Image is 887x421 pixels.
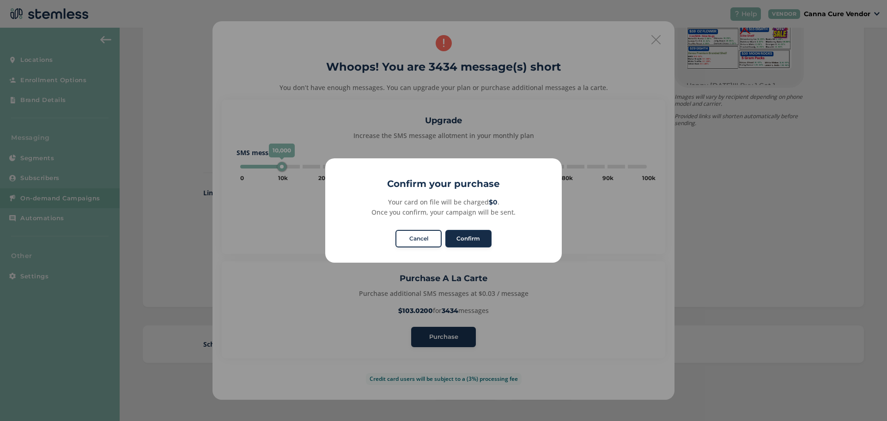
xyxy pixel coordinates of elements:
iframe: Chat Widget [841,377,887,421]
button: Confirm [445,230,492,247]
div: Your card on file will be charged . Once you confirm, your campaign will be sent. [335,197,551,217]
h2: Confirm your purchase [325,177,562,191]
strong: $0 [489,198,498,206]
button: Cancel [395,230,442,247]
